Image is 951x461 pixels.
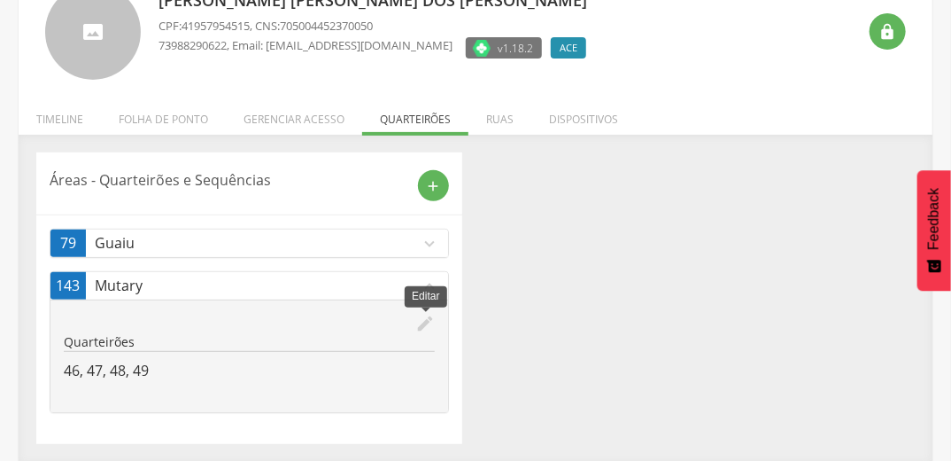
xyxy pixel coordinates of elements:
[926,188,942,250] span: Feedback
[64,361,435,381] p: 46, 47, 48, 49
[420,277,439,296] i: expand_less
[158,37,452,54] p: , Email: [EMAIL_ADDRESS][DOMAIN_NAME]
[64,333,435,351] p: Quarteirões
[879,23,897,41] i: 
[560,41,577,55] span: ACE
[95,276,420,296] p: Mutary
[420,234,439,254] i: expand_more
[50,272,448,300] a: 143Mutaryexpand_less
[158,37,227,53] span: 73988290622
[19,94,101,136] li: Timeline
[57,276,81,296] span: 143
[531,94,636,136] li: Dispositivos
[415,314,435,333] i: edit
[101,94,226,136] li: Folha de ponto
[498,39,533,57] span: v1.18.2
[226,94,362,136] li: Gerenciar acesso
[50,230,448,257] a: 79Guaiuexpand_more
[158,18,595,35] p: CPF: , CNS:
[280,18,373,34] span: 705004452370050
[60,233,76,254] span: 79
[917,170,951,291] button: Feedback - Mostrar pesquisa
[50,170,405,191] p: Áreas - Quarteirões e Sequências
[95,233,420,254] p: Guaiu
[405,286,446,307] div: Editar
[468,94,531,136] li: Ruas
[182,18,250,34] span: 41957954515
[426,178,442,194] i: add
